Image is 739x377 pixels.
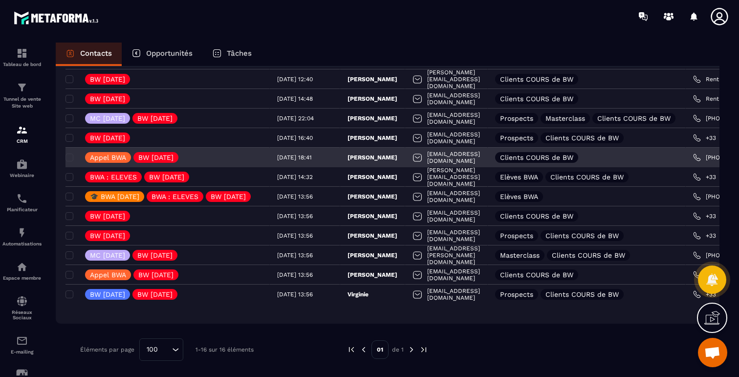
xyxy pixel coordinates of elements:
p: Elèves BWA [500,174,538,180]
p: Tableau de bord [2,62,42,67]
img: formation [16,47,28,59]
img: logo [14,9,102,27]
p: [DATE] 13:56 [277,291,313,298]
p: Tunnel de vente Site web [2,96,42,110]
p: Réseaux Sociaux [2,310,42,320]
a: emailemailE-mailing [2,328,42,362]
p: Clients COURS de BW [545,232,619,239]
p: BW [DATE] [137,252,173,259]
p: Webinaire [2,173,42,178]
a: Opportunités [122,43,202,66]
a: +33 [693,212,716,220]
p: [DATE] 22:04 [277,115,314,122]
p: BW [DATE] [90,213,125,220]
p: BWA : ELEVES [90,174,137,180]
p: Prospects [500,115,533,122]
p: [DATE] 13:56 [277,232,313,239]
p: Appel BWA [90,271,126,278]
p: [PERSON_NAME] [348,114,397,122]
p: [PERSON_NAME] [348,134,397,142]
p: de 1 [392,346,404,354]
div: Search for option [139,338,183,361]
a: automationsautomationsWebinaire [2,151,42,185]
p: [DATE] 14:32 [277,174,313,180]
p: BW [DATE] [149,174,184,180]
p: Clients COURS de BW [597,115,671,122]
p: MC [DATE] [90,252,125,259]
p: [DATE] 13:56 [277,252,313,259]
p: Clients COURS de BW [550,174,624,180]
p: Clients COURS de BW [500,95,573,102]
img: social-network [16,295,28,307]
p: BW [DATE] [90,291,125,298]
a: +33 [693,290,716,298]
p: [DATE] 13:56 [277,193,313,200]
span: 100 [143,344,161,355]
p: Clients COURS de BW [552,252,625,259]
p: [DATE] 13:56 [277,271,313,278]
p: CRM [2,138,42,144]
p: BW [DATE] [137,291,173,298]
p: [DATE] 13:56 [277,213,313,220]
p: 🎓 BWA [DATE] [90,193,139,200]
p: Clients COURS de BW [545,134,619,141]
p: [DATE] 18:41 [277,154,312,161]
p: Elèves BWA [500,193,538,200]
p: Espace membre [2,275,42,281]
a: +33 [693,134,716,142]
div: Ouvrir le chat [698,338,727,367]
p: Virginie [348,290,369,298]
p: Prospects [500,134,533,141]
img: next [407,345,416,354]
p: Appel BWA [90,154,126,161]
p: E-mailing [2,349,42,355]
p: [DATE] 14:48 [277,95,313,102]
p: BW [DATE] [90,95,125,102]
a: formationformationTunnel de vente Site web [2,74,42,117]
a: automationsautomationsEspace membre [2,254,42,288]
p: Clients COURS de BW [500,76,573,83]
a: +33 [693,232,716,240]
a: Contacts [56,43,122,66]
img: prev [347,345,356,354]
a: schedulerschedulerPlanificateur [2,185,42,220]
img: prev [359,345,368,354]
p: BW [DATE] [138,154,174,161]
p: Éléments par page [80,346,134,353]
p: 01 [371,340,389,359]
p: BW [DATE] [137,115,173,122]
p: Prospects [500,232,533,239]
a: Tâches [202,43,261,66]
p: Prospects [500,291,533,298]
p: BW [DATE] [90,232,125,239]
p: BW [DATE] [90,76,125,83]
p: Tâches [227,49,252,58]
p: BW [DATE] [211,193,246,200]
a: +33 [693,173,716,181]
p: MC [DATE] [90,115,125,122]
img: automations [16,261,28,273]
input: Search for option [161,344,170,355]
p: [PERSON_NAME] [348,75,397,83]
p: [PERSON_NAME] [348,251,397,259]
p: Opportunités [146,49,193,58]
a: social-networksocial-networkRéseaux Sociaux [2,288,42,328]
img: scheduler [16,193,28,204]
img: email [16,335,28,347]
p: Clients COURS de BW [545,291,619,298]
img: automations [16,158,28,170]
p: 1-16 sur 16 éléments [196,346,254,353]
p: [PERSON_NAME] [348,154,397,161]
p: Automatisations [2,241,42,246]
img: formation [16,124,28,136]
p: [PERSON_NAME] [348,212,397,220]
p: [DATE] 16:40 [277,134,313,141]
p: Contacts [80,49,112,58]
p: [PERSON_NAME] [348,271,397,279]
a: formationformationTableau de bord [2,40,42,74]
p: BW [DATE] [90,134,125,141]
p: Planificateur [2,207,42,212]
img: next [419,345,428,354]
p: [PERSON_NAME] [348,173,397,181]
a: automationsautomationsAutomatisations [2,220,42,254]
